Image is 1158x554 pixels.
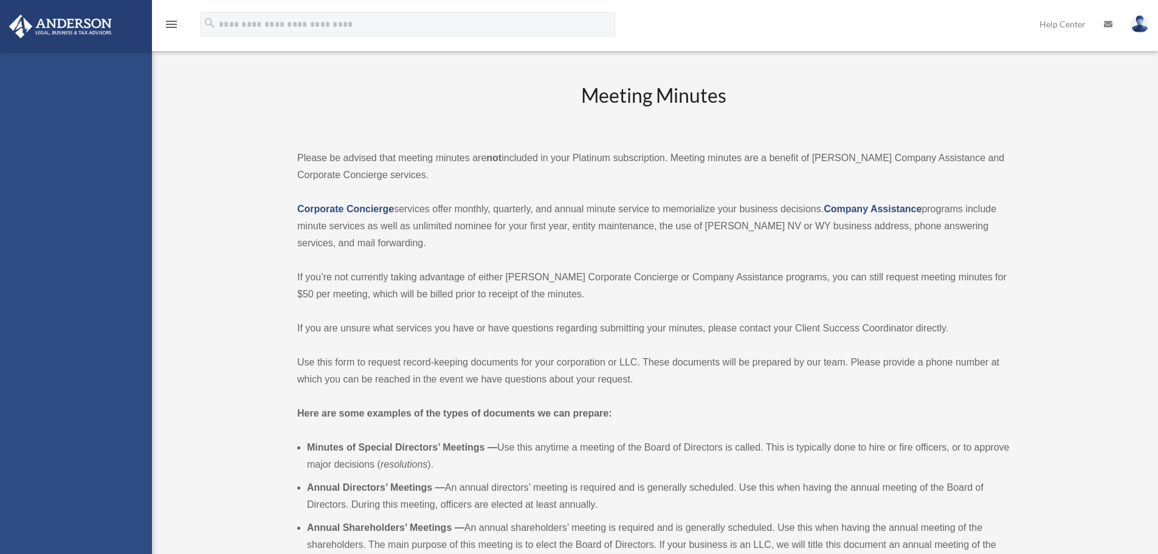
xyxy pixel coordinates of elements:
[164,21,179,32] a: menu
[164,17,179,32] i: menu
[486,153,501,163] strong: not
[381,459,427,469] em: resolutions
[297,354,1010,388] p: Use this form to request record-keeping documents for your corporation or LLC. These documents wi...
[307,522,464,533] b: Annual Shareholders’ Meetings —
[297,269,1010,303] p: If you’re not currently taking advantage of either [PERSON_NAME] Corporate Concierge or Company A...
[297,201,1010,252] p: services offer monthly, quarterly, and annual minute service to memorialize your business decisio...
[307,479,1010,513] li: An annual directors’ meeting is required and is generally scheduled. Use this when having the ann...
[5,15,115,38] img: Anderson Advisors Platinum Portal
[297,150,1010,184] p: Please be advised that meeting minutes are included in your Platinum subscription. Meeting minute...
[307,442,497,452] b: Minutes of Special Directors’ Meetings —
[307,439,1010,473] li: Use this anytime a meeting of the Board of Directors is called. This is typically done to hire or...
[824,204,922,214] a: Company Assistance
[297,320,1010,337] p: If you are unsure what services you have or have questions regarding submitting your minutes, ple...
[307,482,445,493] b: Annual Directors’ Meetings —
[1131,15,1149,33] img: User Pic
[297,204,394,214] a: Corporate Concierge
[297,408,612,418] strong: Here are some examples of the types of documents we can prepare:
[297,82,1010,133] h2: Meeting Minutes
[203,16,216,30] i: search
